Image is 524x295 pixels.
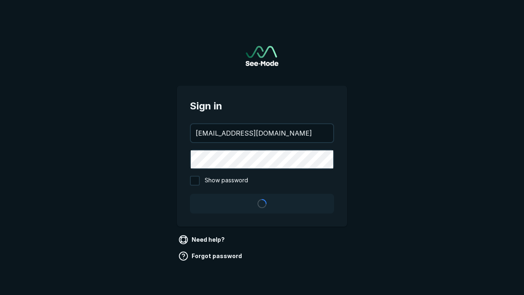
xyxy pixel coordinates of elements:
a: Need help? [177,233,228,246]
span: Show password [205,176,248,186]
a: Go to sign in [246,46,278,66]
img: See-Mode Logo [246,46,278,66]
input: your@email.com [191,124,333,142]
a: Forgot password [177,250,245,263]
span: Sign in [190,99,334,113]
